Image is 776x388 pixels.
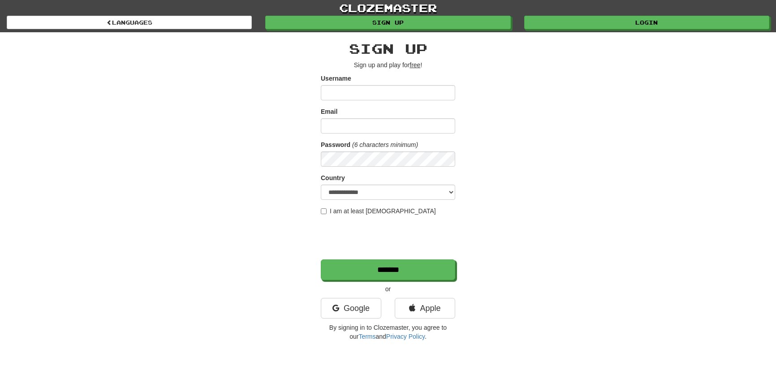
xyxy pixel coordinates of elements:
label: Password [321,140,350,149]
a: Languages [7,16,252,29]
p: By signing in to Clozemaster, you agree to our and . [321,323,455,341]
iframe: reCAPTCHA [321,220,457,255]
a: Apple [395,298,455,319]
label: I am at least [DEMOGRAPHIC_DATA] [321,207,436,216]
label: Country [321,173,345,182]
a: Terms [358,333,375,340]
p: or [321,285,455,293]
a: Login [524,16,769,29]
p: Sign up and play for ! [321,60,455,69]
h2: Sign up [321,41,455,56]
label: Email [321,107,337,116]
a: Privacy Policy [386,333,425,340]
input: I am at least [DEMOGRAPHIC_DATA] [321,208,327,214]
u: free [410,61,420,69]
label: Username [321,74,351,83]
em: (6 characters minimum) [352,141,418,148]
a: Google [321,298,381,319]
a: Sign up [265,16,510,29]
